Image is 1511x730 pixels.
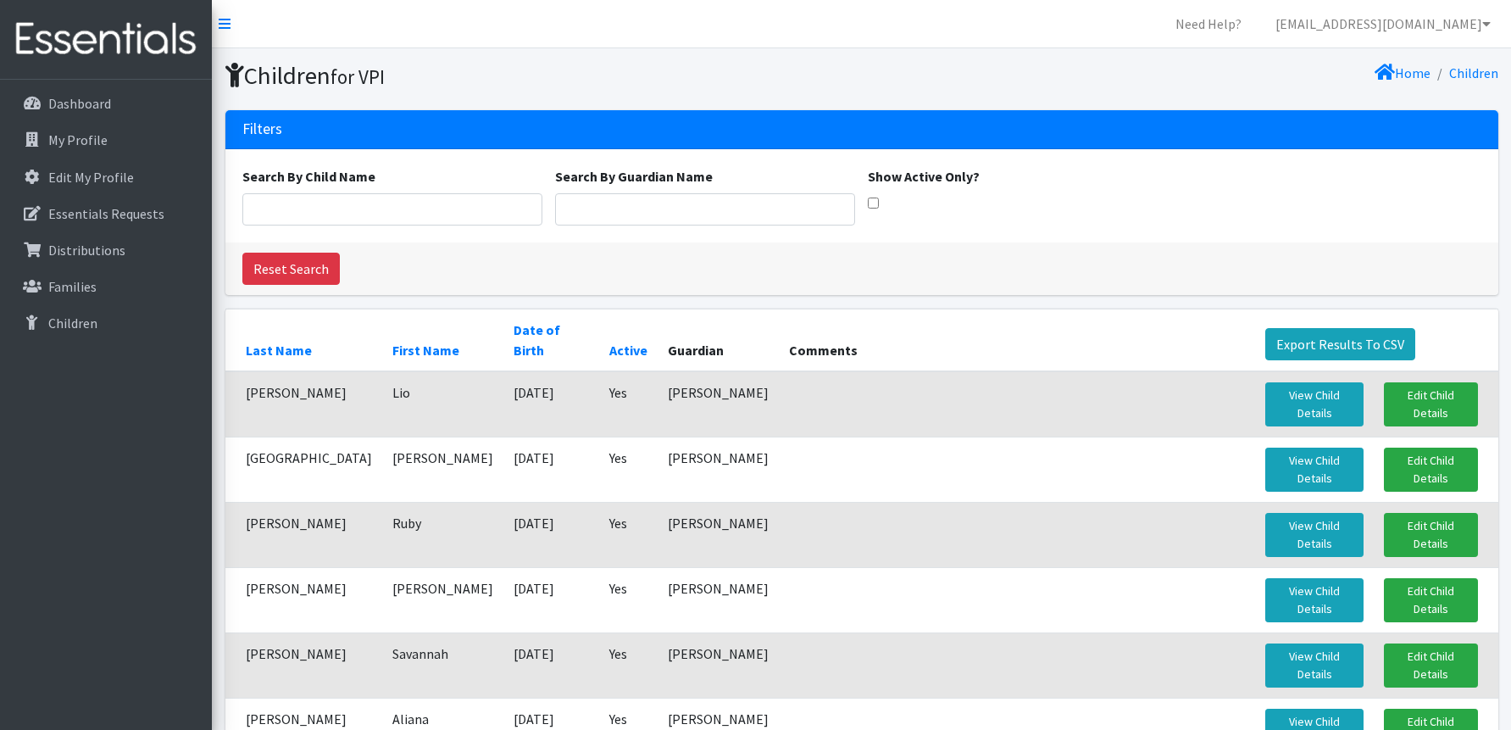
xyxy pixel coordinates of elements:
[7,123,205,157] a: My Profile
[1449,64,1498,81] a: Children
[7,233,205,267] a: Distributions
[225,371,382,437] td: [PERSON_NAME]
[1265,382,1363,426] a: View Child Details
[242,166,375,187] label: Search By Child Name
[658,309,779,371] th: Guardian
[503,632,599,698] td: [DATE]
[7,86,205,120] a: Dashboard
[392,342,459,359] a: First Name
[225,567,382,632] td: [PERSON_NAME]
[225,632,382,698] td: [PERSON_NAME]
[658,632,779,698] td: [PERSON_NAME]
[868,166,980,187] label: Show Active Only?
[48,95,111,112] p: Dashboard
[658,567,779,632] td: [PERSON_NAME]
[48,205,164,222] p: Essentials Requests
[1384,513,1478,557] a: Edit Child Details
[48,315,97,332] p: Children
[658,502,779,567] td: [PERSON_NAME]
[225,437,382,502] td: [GEOGRAPHIC_DATA]
[503,371,599,437] td: [DATE]
[1265,578,1363,622] a: View Child Details
[242,120,282,138] h3: Filters
[555,166,713,187] label: Search By Guardian Name
[1265,644,1363,688] a: View Child Details
[1375,64,1430,81] a: Home
[7,160,205,194] a: Edit My Profile
[1384,644,1478,688] a: Edit Child Details
[1265,328,1415,360] a: Export Results To CSV
[599,632,658,698] td: Yes
[658,437,779,502] td: [PERSON_NAME]
[382,567,503,632] td: [PERSON_NAME]
[503,437,599,502] td: [DATE]
[658,371,779,437] td: [PERSON_NAME]
[7,197,205,231] a: Essentials Requests
[1265,513,1363,557] a: View Child Details
[382,371,503,437] td: Lio
[599,437,658,502] td: Yes
[246,342,312,359] a: Last Name
[1384,578,1478,622] a: Edit Child Details
[1384,448,1478,492] a: Edit Child Details
[1162,7,1255,41] a: Need Help?
[1384,382,1478,426] a: Edit Child Details
[331,64,385,89] small: for VPI
[599,567,658,632] td: Yes
[609,342,647,359] a: Active
[48,242,125,259] p: Distributions
[1265,448,1363,492] a: View Child Details
[599,502,658,567] td: Yes
[779,309,1256,371] th: Comments
[1262,7,1504,41] a: [EMAIL_ADDRESS][DOMAIN_NAME]
[7,270,205,304] a: Families
[503,502,599,567] td: [DATE]
[382,437,503,502] td: [PERSON_NAME]
[382,502,503,567] td: Ruby
[225,502,382,567] td: [PERSON_NAME]
[225,61,856,91] h1: Children
[599,371,658,437] td: Yes
[7,11,205,68] img: HumanEssentials
[48,131,108,148] p: My Profile
[48,169,134,186] p: Edit My Profile
[514,321,560,359] a: Date of Birth
[7,306,205,340] a: Children
[242,253,340,285] a: Reset Search
[382,632,503,698] td: Savannah
[48,278,97,295] p: Families
[503,567,599,632] td: [DATE]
